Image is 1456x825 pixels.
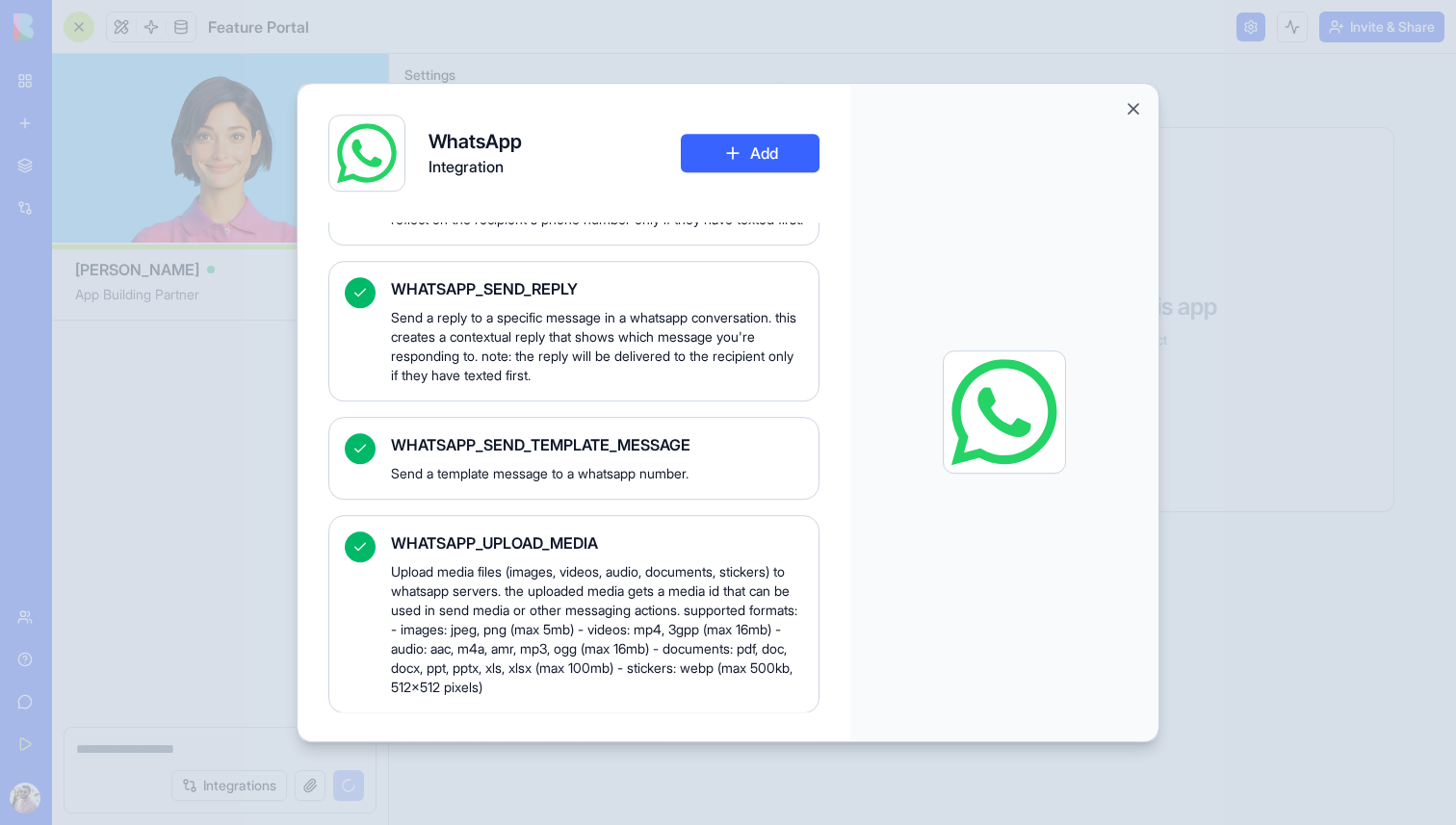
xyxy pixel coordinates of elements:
button: Add [681,134,819,172]
span: Integration [429,155,522,178]
span: WHATSAPP_SEND_TEMPLATE_MESSAGE [391,433,803,456]
button: Close [1124,99,1143,118]
span: Send a reply to a specific message in a whatsapp conversation. this creates a contextual reply th... [391,308,803,385]
span: Upload media files (images, videos, audio, documents, stickers) to whatsapp servers. the uploaded... [391,562,803,697]
span: WHATSAPP_SEND_REPLY [391,277,803,300]
h4: WhatsApp [429,128,522,155]
span: Send a template message to a whatsapp number. [391,464,803,483]
span: WHATSAPP_UPLOAD_MEDIA [391,531,803,554]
